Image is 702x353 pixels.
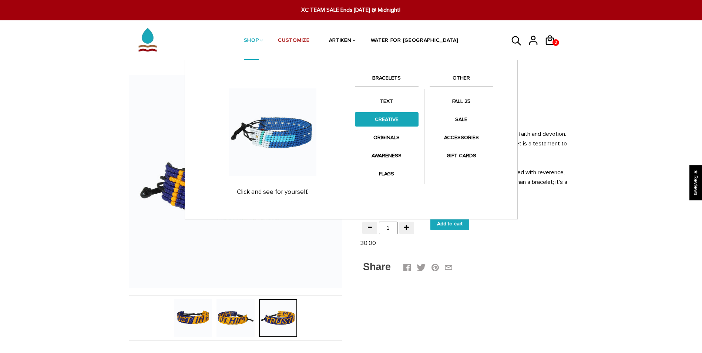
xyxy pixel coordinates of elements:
[215,6,487,14] span: XC TEAM SALE Ends [DATE] @ Midnight!
[355,112,419,127] a: CREATIVE
[430,148,493,163] a: GIFT CARDS
[355,167,419,181] a: FLAGS
[430,217,469,230] input: Add to cart
[430,74,493,86] a: OTHER
[355,74,419,86] a: BRACELETS
[329,21,352,61] a: ARTIKEN
[430,130,493,145] a: ACCESSORIES
[544,48,561,49] a: 0
[355,148,419,163] a: AWARENESS
[553,37,559,48] span: 0
[430,112,493,127] a: SALE
[198,188,347,196] p: Click and see for yourself.
[689,165,702,200] div: Click to open Judge.me floating reviews tab
[355,94,419,108] a: TEXT
[371,21,459,61] a: WATER FOR [GEOGRAPHIC_DATA]
[216,299,255,337] img: Trust In Him
[363,261,391,272] span: Share
[355,130,419,145] a: ORIGINALS
[278,21,309,61] a: CUSTOMIZE
[360,239,376,247] span: 30.00
[430,94,493,108] a: FALL 25
[129,75,342,288] img: Trust In Him
[174,299,212,337] img: Trust In Him
[244,21,259,61] a: SHOP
